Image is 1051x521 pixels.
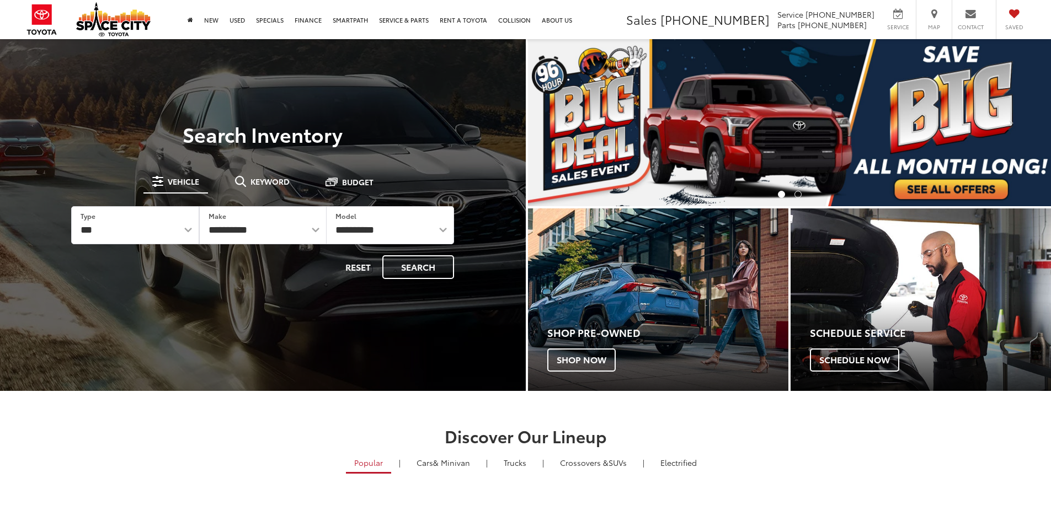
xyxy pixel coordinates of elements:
label: Model [335,211,356,221]
button: Click to view next picture. [973,61,1051,184]
span: Contact [958,23,984,31]
li: | [640,457,647,468]
button: Reset [336,255,380,279]
span: Service [777,9,803,20]
label: Type [81,211,95,221]
li: Go to slide number 2. [794,191,802,198]
span: Map [922,23,946,31]
li: | [483,457,490,468]
span: Sales [626,10,657,28]
span: Service [885,23,910,31]
span: Crossovers & [560,457,609,468]
h2: Discover Our Lineup [137,427,915,445]
span: [PHONE_NUMBER] [660,10,770,28]
h4: Shop Pre-Owned [547,327,788,339]
h4: Schedule Service [810,327,1051,339]
span: Budget [342,178,374,186]
a: Trucks [495,453,535,472]
button: Click to view previous picture. [528,61,606,184]
a: Popular [346,453,391,474]
span: & Minivan [433,457,470,468]
div: Toyota [791,208,1051,391]
span: Saved [1002,23,1026,31]
img: Space City Toyota [76,2,151,36]
span: Vehicle [168,178,199,185]
div: Toyota [528,208,788,391]
label: Make [209,211,226,221]
a: SUVs [552,453,635,472]
a: Shop Pre-Owned Shop Now [528,208,788,391]
span: Shop Now [547,348,616,372]
a: Electrified [652,453,705,472]
button: Search [382,255,454,279]
span: [PHONE_NUMBER] [805,9,874,20]
span: Schedule Now [810,348,899,372]
h3: Search Inventory [46,123,479,145]
a: Cars [408,453,478,472]
a: Schedule Service Schedule Now [791,208,1051,391]
li: | [540,457,547,468]
span: Parts [777,19,796,30]
span: Keyword [250,178,290,185]
span: [PHONE_NUMBER] [798,19,867,30]
li: | [396,457,403,468]
li: Go to slide number 1. [778,191,785,198]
